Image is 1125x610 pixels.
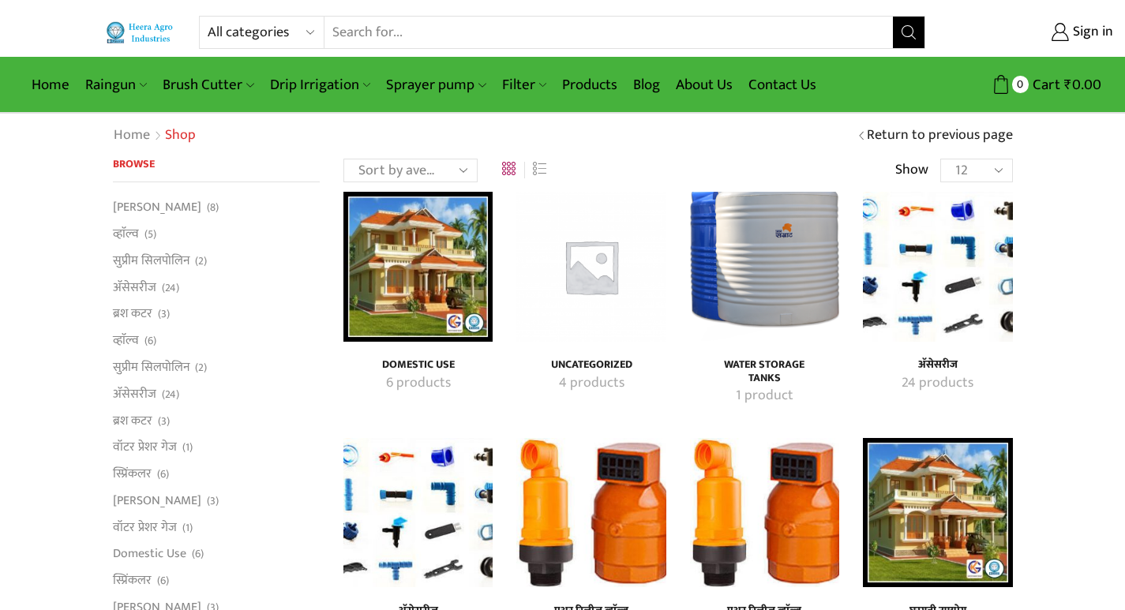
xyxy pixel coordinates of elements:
span: (8) [207,200,219,215]
mark: 24 products [902,373,973,394]
span: (1) [182,520,193,536]
span: (2) [195,253,207,269]
span: Show [895,160,928,181]
a: Visit product category Domestic Use [343,192,493,341]
select: Shop order [343,159,478,182]
a: 0 Cart ₹0.00 [941,70,1101,99]
a: ब्रश कटर [113,407,152,434]
a: ब्रश कटर [113,301,152,327]
a: Sprayer pump [378,66,493,103]
mark: 6 products [386,373,451,394]
mark: 4 products [559,373,624,394]
nav: Breadcrumb [113,125,196,146]
a: Visit product category Domestic Use [361,373,475,394]
a: Visit product category अ‍ॅसेसरीज [880,373,995,394]
a: Visit product category अ‍ॅसेसरीज [880,358,995,372]
span: (2) [195,360,207,376]
a: अ‍ॅसेसरीज [113,274,156,301]
img: एअर रिलीज व्हाॅल्व [690,438,839,587]
a: Drip Irrigation [262,66,378,103]
a: सुप्रीम सिलपोलिन [113,354,189,380]
a: Domestic Use [113,541,186,567]
a: Blog [625,66,668,103]
a: Visit product category Uncategorized [534,373,648,394]
h4: Water Storage Tanks [707,358,822,385]
a: Sign in [949,18,1113,47]
a: Visit product category Water Storage Tanks [690,192,839,341]
span: (6) [157,573,169,589]
a: Visit product category Uncategorized [534,358,648,372]
span: (3) [158,414,170,429]
a: Visit product category Water Storage Tanks [707,358,822,385]
a: Visit product category अ‍ॅसेसरीज [343,438,493,587]
a: Visit product category अ‍ॅसेसरीज [863,192,1012,341]
a: Home [24,66,77,103]
a: Return to previous page [867,125,1013,146]
span: (6) [157,466,169,482]
a: Home [113,125,151,146]
span: (6) [144,333,156,349]
h4: Domestic Use [361,358,475,372]
h4: Uncategorized [534,358,648,372]
span: Browse [113,155,155,173]
bdi: 0.00 [1064,73,1101,97]
a: वॉटर प्रेशर गेज [113,434,177,461]
a: Visit product category घरगुती उपयोग [863,438,1012,587]
img: अ‍ॅसेसरीज [863,192,1012,341]
a: Raingun [77,66,155,103]
a: Visit product category Water Storage Tanks [707,386,822,406]
button: Search button [893,17,924,48]
img: घरगुती उपयोग [863,438,1012,587]
span: (3) [158,306,170,322]
h1: Shop [165,127,196,144]
a: [PERSON_NAME] [113,198,201,220]
span: Cart [1029,74,1060,95]
img: अ‍ॅसेसरीज [343,438,493,587]
a: अ‍ॅसेसरीज [113,380,156,407]
span: (5) [144,226,156,242]
span: (3) [207,493,219,509]
span: (1) [182,440,193,455]
a: Brush Cutter [155,66,261,103]
img: एअर रिलीज व्हाॅल्व [516,438,666,587]
a: व्हाॅल्व [113,221,139,248]
span: ₹ [1064,73,1072,97]
a: [PERSON_NAME] [113,487,201,514]
a: Visit product category Domestic Use [361,358,475,372]
img: Uncategorized [516,192,666,341]
a: स्प्रिंकलर [113,567,152,594]
span: Sign in [1069,22,1113,43]
a: Filter [494,66,554,103]
span: 0 [1012,76,1029,92]
a: Products [554,66,625,103]
img: Domestic Use [343,192,493,341]
input: Search for... [324,17,894,48]
a: व्हाॅल्व [113,327,139,354]
span: (24) [162,280,179,296]
span: (6) [192,546,204,562]
a: सुप्रीम सिलपोलिन [113,247,189,274]
a: Visit product category Uncategorized [516,192,666,341]
a: About Us [668,66,741,103]
a: Contact Us [741,66,824,103]
a: Visit product category एअर रिलीज व्हाॅल्व [516,438,666,587]
mark: 1 product [736,386,793,406]
a: वॉटर प्रेशर गेज [113,514,177,541]
h4: अ‍ॅसेसरीज [880,358,995,372]
a: स्प्रिंकलर [113,461,152,488]
span: (24) [162,387,179,402]
img: Water Storage Tanks [690,192,839,341]
a: Visit product category एअर रिलीज व्हाॅल्व [690,438,839,587]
